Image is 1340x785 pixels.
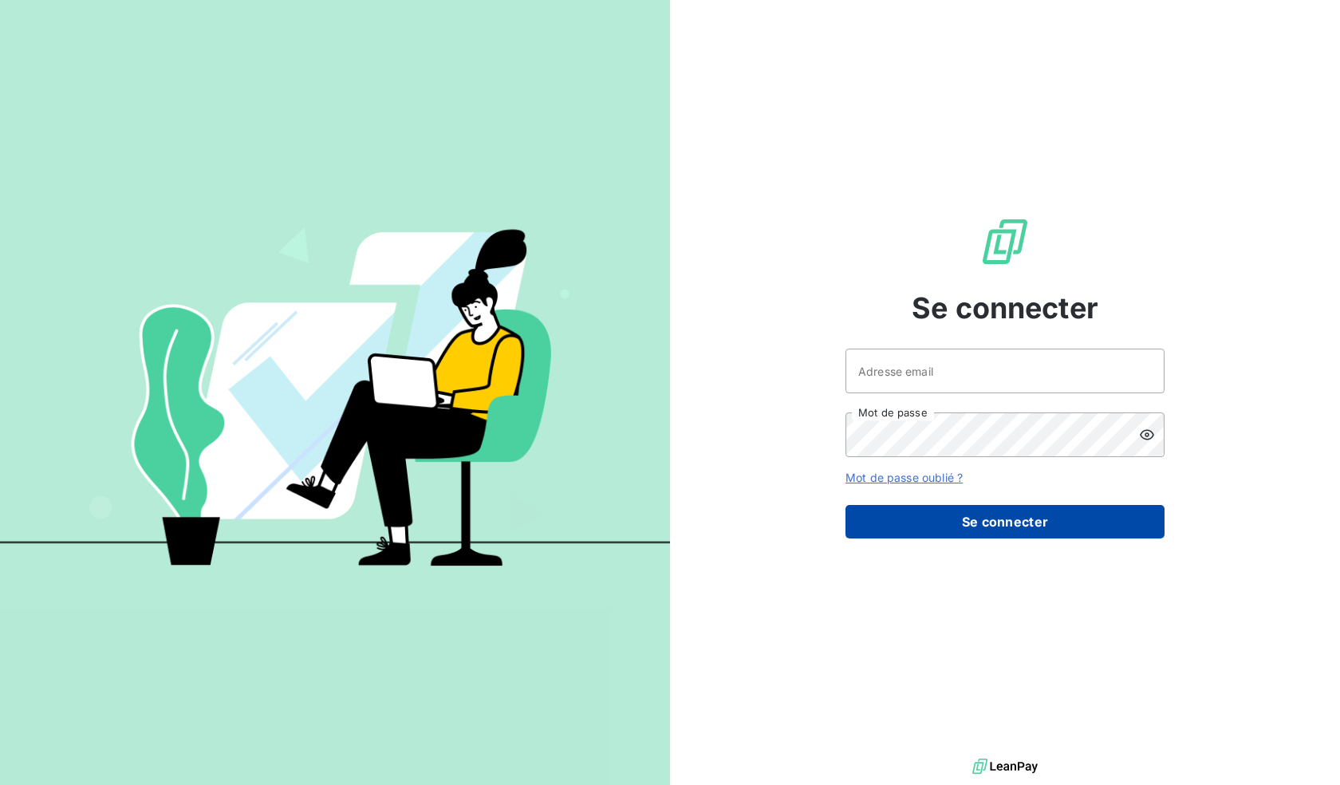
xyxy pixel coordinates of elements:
[912,286,1098,329] span: Se connecter
[979,216,1031,267] img: Logo LeanPay
[972,755,1038,779] img: logo
[845,505,1165,538] button: Se connecter
[845,471,963,484] a: Mot de passe oublié ?
[845,349,1165,393] input: placeholder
